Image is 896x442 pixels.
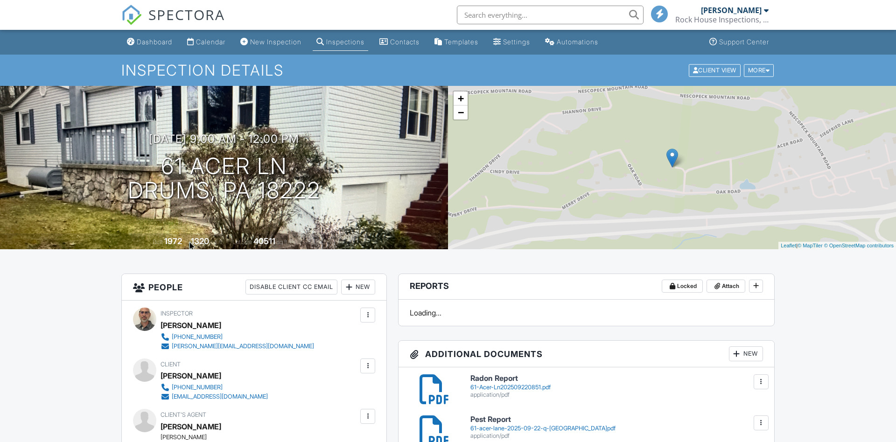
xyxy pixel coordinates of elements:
span: sq.ft. [277,239,288,246]
span: Lot Size [232,239,252,246]
div: Inspections [326,38,364,46]
div: [PERSON_NAME] [701,6,762,15]
span: Client [161,361,181,368]
div: [EMAIL_ADDRESS][DOMAIN_NAME] [172,393,268,400]
div: [PERSON_NAME] [161,318,221,332]
div: Contacts [390,38,420,46]
h3: People [122,274,386,301]
a: Inspections [313,34,368,51]
div: [PHONE_NUMBER] [172,333,223,341]
a: Settings [490,34,534,51]
div: Dashboard [137,38,172,46]
div: Rock House Inspections, LLC. [675,15,769,24]
a: Radon Report 61-Acer-Ln202509220851.pdf application/pdf [470,374,763,398]
span: Built [153,239,163,246]
a: Dashboard [123,34,176,51]
h3: [DATE] 9:00 am - 12:00 pm [149,133,299,145]
div: New Inspection [250,38,301,46]
a: Zoom in [454,91,468,105]
span: Client's Agent [161,411,206,418]
a: Support Center [706,34,773,51]
div: Templates [444,38,478,46]
h1: 61 Acer Ln Drums, PA 18222 [128,154,321,203]
a: [PERSON_NAME][EMAIL_ADDRESS][DOMAIN_NAME] [161,342,314,351]
a: Templates [431,34,482,51]
div: [PERSON_NAME] [161,434,322,441]
div: More [744,64,774,77]
a: Automations (Basic) [541,34,602,51]
a: Calendar [183,34,229,51]
div: Settings [503,38,530,46]
div: New [729,346,763,361]
div: Disable Client CC Email [245,280,337,295]
div: 40511 [253,236,275,246]
a: New Inspection [237,34,305,51]
a: Client View [688,66,743,73]
div: Calendar [196,38,225,46]
div: | [778,242,896,250]
div: [PERSON_NAME] [161,369,221,383]
div: application/pdf [470,391,763,399]
a: © MapTiler [798,243,823,248]
div: 1320 [191,236,209,246]
img: The Best Home Inspection Software - Spectora [121,5,142,25]
a: Contacts [376,34,423,51]
a: Zoom out [454,105,468,119]
a: Pest Report 61-acer-lane-2025-09-22-q-[GEOGRAPHIC_DATA]pdf application/pdf [470,415,763,439]
div: [PHONE_NUMBER] [172,384,223,391]
div: 1972 [164,236,182,246]
h1: Inspection Details [121,62,775,78]
div: [PERSON_NAME][EMAIL_ADDRESS][DOMAIN_NAME] [172,343,314,350]
div: 61-Acer-Ln202509220851.pdf [470,384,763,391]
div: Automations [557,38,598,46]
a: [PHONE_NUMBER] [161,332,314,342]
h3: Additional Documents [399,341,774,367]
span: Inspector [161,310,193,317]
div: 61-acer-lane-2025-09-22-q-[GEOGRAPHIC_DATA]pdf [470,425,763,432]
a: [PERSON_NAME] [161,420,221,434]
span: sq. ft. [210,239,224,246]
h6: Radon Report [470,374,763,383]
span: SPECTORA [148,5,225,24]
input: Search everything... [457,6,644,24]
div: Client View [689,64,741,77]
div: application/pdf [470,432,763,440]
a: SPECTORA [121,13,225,32]
a: [EMAIL_ADDRESS][DOMAIN_NAME] [161,392,268,401]
a: [PHONE_NUMBER] [161,383,268,392]
h6: Pest Report [470,415,763,424]
a: © OpenStreetMap contributors [824,243,894,248]
div: New [341,280,375,295]
div: Support Center [719,38,769,46]
a: Leaflet [781,243,796,248]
